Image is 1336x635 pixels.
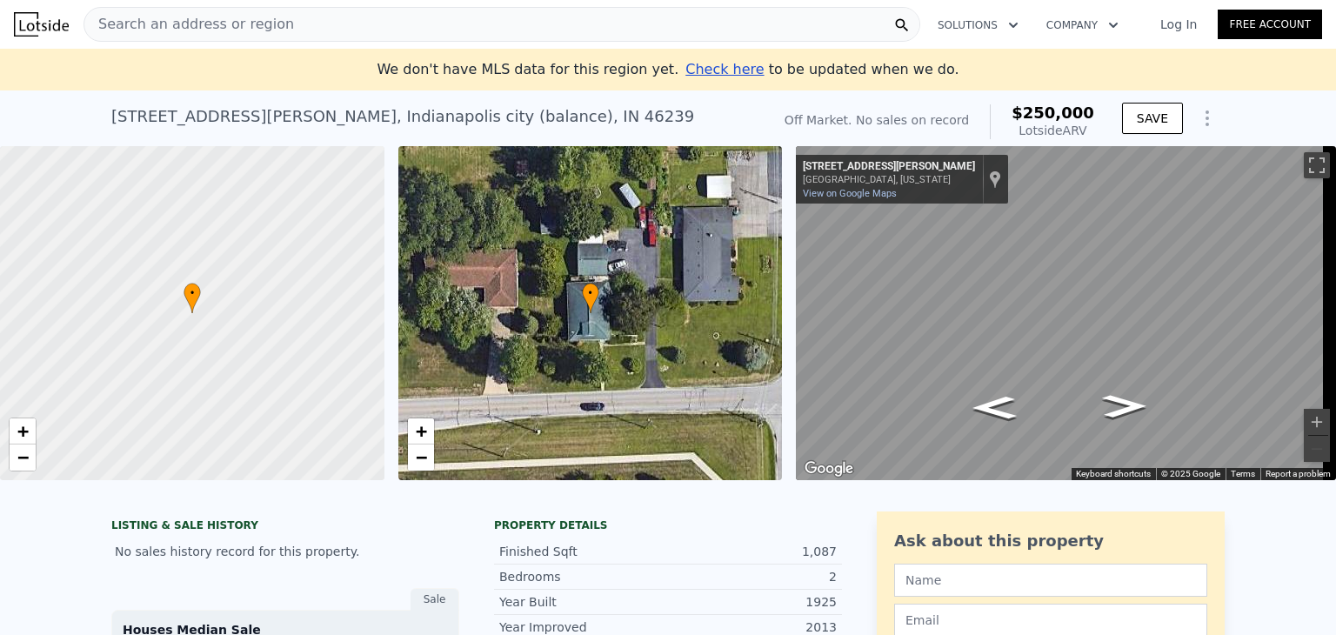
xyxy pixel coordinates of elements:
[411,588,459,611] div: Sale
[1012,122,1094,139] div: Lotside ARV
[408,418,434,444] a: Zoom in
[668,543,837,560] div: 1,087
[989,170,1001,189] a: Show location on map
[1161,469,1220,478] span: © 2025 Google
[1076,468,1151,480] button: Keyboard shortcuts
[17,420,29,442] span: +
[800,458,858,480] a: Open this area in Google Maps (opens a new window)
[1122,103,1183,134] button: SAVE
[184,283,201,313] div: •
[685,61,764,77] span: Check here
[415,420,426,442] span: +
[10,418,36,444] a: Zoom in
[111,536,459,567] div: No sales history record for this property.
[377,59,959,80] div: We don't have MLS data for this region yet.
[111,104,694,129] div: [STREET_ADDRESS][PERSON_NAME] , Indianapolis city (balance) , IN 46239
[1139,16,1218,33] a: Log In
[408,444,434,471] a: Zoom out
[1304,409,1330,435] button: Zoom in
[1266,469,1331,478] a: Report a problem
[668,593,837,611] div: 1925
[803,188,897,199] a: View on Google Maps
[582,285,599,301] span: •
[1304,436,1330,462] button: Zoom out
[111,518,459,536] div: LISTING & SALE HISTORY
[953,391,1035,424] path: Go West, E Hanna Ave
[803,174,975,185] div: [GEOGRAPHIC_DATA], [US_STATE]
[800,458,858,480] img: Google
[796,146,1336,480] div: Street View
[924,10,1032,41] button: Solutions
[1190,101,1225,136] button: Show Options
[1218,10,1322,39] a: Free Account
[685,59,959,80] div: to be updated when we do.
[582,283,599,313] div: •
[803,160,975,174] div: [STREET_ADDRESS][PERSON_NAME]
[1032,10,1132,41] button: Company
[894,529,1207,553] div: Ask about this property
[1231,469,1255,478] a: Terms (opens in new tab)
[499,593,668,611] div: Year Built
[1304,152,1330,178] button: Toggle fullscreen view
[10,444,36,471] a: Zoom out
[1012,104,1094,122] span: $250,000
[499,543,668,560] div: Finished Sqft
[1084,389,1166,423] path: Go East, E Hanna Ave
[796,146,1336,480] div: Map
[184,285,201,301] span: •
[499,568,668,585] div: Bedrooms
[894,564,1207,597] input: Name
[668,568,837,585] div: 2
[785,111,969,129] div: Off Market. No sales on record
[494,518,842,532] div: Property details
[415,446,426,468] span: −
[17,446,29,468] span: −
[84,14,294,35] span: Search an address or region
[14,12,69,37] img: Lotside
